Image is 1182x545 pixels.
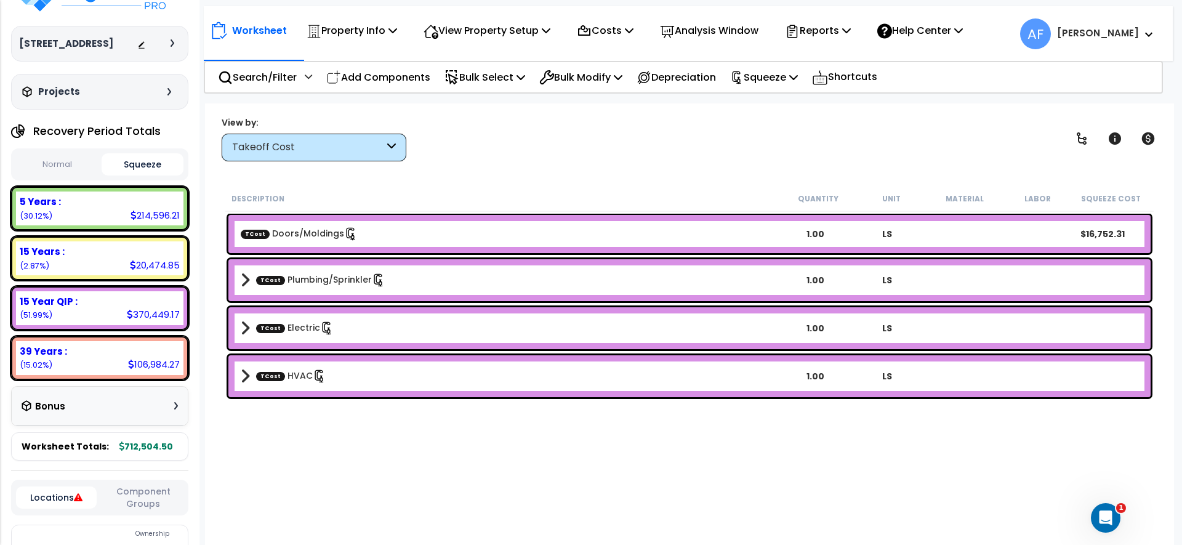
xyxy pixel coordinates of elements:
[1091,503,1120,533] iframe: Intercom live chat
[326,69,430,86] p: Add Components
[779,322,851,334] div: 1.00
[1067,228,1139,240] div: $16,752.31
[660,22,758,39] p: Analysis Window
[241,227,358,241] a: Custom Item
[20,260,49,271] small: 2.8736456292625863%
[444,69,525,86] p: Bulk Select
[805,62,884,92] div: Shortcuts
[779,274,851,286] div: 1.00
[103,485,183,511] button: Component Groups
[36,527,188,541] div: Ownership
[127,308,180,321] div: 370,449.17
[20,360,52,370] small: 15.01524095432392%
[128,358,180,371] div: 106,984.27
[20,345,67,358] b: 39 Years :
[232,22,287,39] p: Worksheet
[877,22,963,39] p: Help Center
[539,69,622,86] p: Bulk Modify
[1081,194,1141,204] small: Squeeze Cost
[882,194,901,204] small: Unit
[20,245,65,258] b: 15 Years :
[256,275,285,285] span: TCost
[577,22,633,39] p: Costs
[16,486,97,509] button: Locations
[851,322,923,334] div: LS
[20,211,52,221] small: 30.118576389058514%
[307,22,397,39] p: Property Info
[812,68,877,86] p: Shortcuts
[1057,26,1139,39] b: [PERSON_NAME]
[231,194,284,204] small: Description
[20,195,61,208] b: 5 Years :
[630,63,723,92] div: Depreciation
[424,22,550,39] p: View Property Setup
[730,69,798,86] p: Squeeze
[222,116,406,129] div: View by:
[1024,194,1051,204] small: Labor
[20,295,78,308] b: 15 Year QIP :
[779,228,851,240] div: 1.00
[119,440,173,453] b: 712,504.50
[1020,18,1051,49] span: AF
[19,38,113,50] h3: [STREET_ADDRESS]
[637,69,716,86] p: Depreciation
[946,194,984,204] small: Material
[779,370,851,382] div: 1.00
[16,154,98,176] button: Normal
[232,140,384,155] div: Takeoff Cost
[851,274,923,286] div: LS
[22,440,109,453] span: Worksheet Totals:
[256,371,285,381] span: TCost
[130,259,180,272] div: 20,474.85
[851,370,923,382] div: LS
[131,209,180,222] div: 214,596.21
[1116,503,1126,513] span: 1
[241,229,270,238] span: TCost
[38,86,80,98] h3: Projects
[102,153,184,176] button: Squeeze
[320,63,437,92] div: Add Components
[256,321,334,335] a: Custom Item
[785,22,851,39] p: Reports
[35,402,65,412] h3: Bonus
[851,228,923,240] div: LS
[218,69,297,86] p: Search/Filter
[256,369,326,383] a: Custom Item
[20,310,52,320] small: 51.99253702735498%
[256,323,285,333] span: TCost
[256,273,385,287] a: Custom Item
[33,125,161,137] h4: Recovery Period Totals
[798,194,838,204] small: Quantity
